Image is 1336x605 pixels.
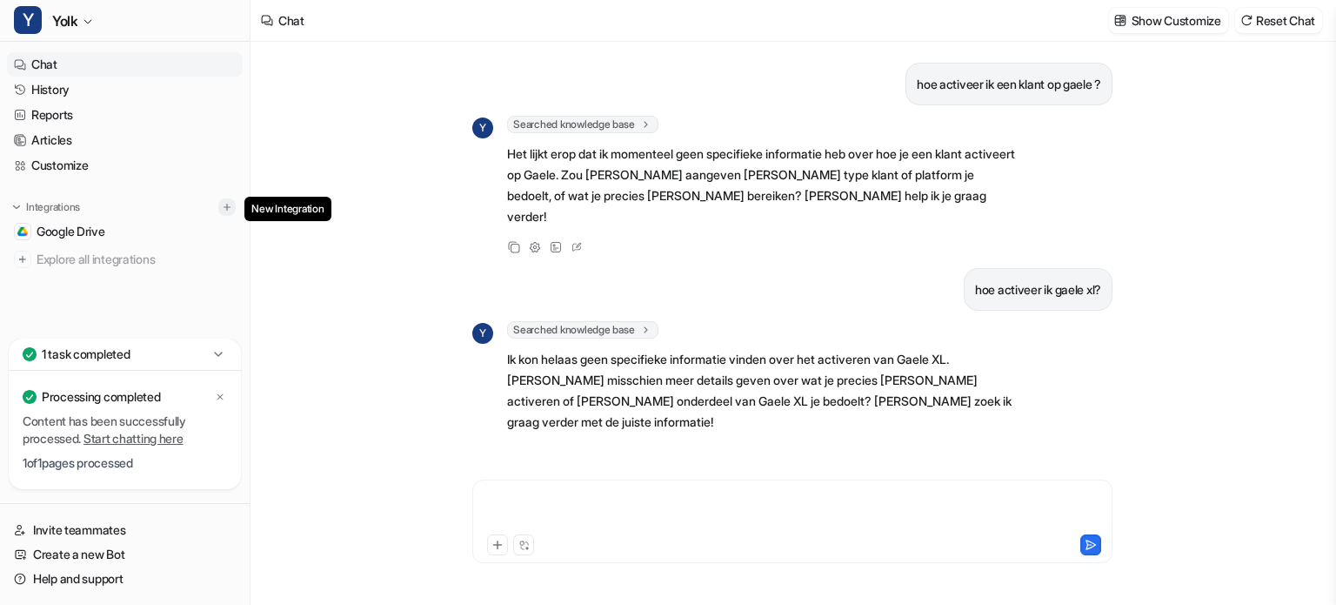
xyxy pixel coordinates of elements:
[7,103,243,127] a: Reports
[975,279,1101,300] p: hoe activeer ik gaele xl?
[7,52,243,77] a: Chat
[7,247,243,272] a: Explore all integrations
[917,74,1101,95] p: hoe activeer ik een klant op gaele ?
[507,349,1016,433] p: Ik kon helaas geen specifieke informatie vinden over het activeren van Gaele XL. [PERSON_NAME] mi...
[23,413,227,447] p: Content has been successfully processed.
[472,118,493,138] span: Y
[7,77,243,102] a: History
[17,226,28,237] img: Google Drive
[7,128,243,152] a: Articles
[1235,8,1322,33] button: Reset Chat
[7,198,85,216] button: Integrations
[7,518,243,542] a: Invite teammates
[23,454,227,472] p: 1 of 1 pages processed
[42,388,160,406] p: Processing completed
[7,219,243,244] a: Google DriveGoogle Drive
[1132,11,1221,30] p: Show Customize
[221,201,233,213] img: menu_add.svg
[10,201,23,213] img: expand menu
[37,245,236,273] span: Explore all integrations
[37,223,105,240] span: Google Drive
[1114,14,1126,27] img: customize
[1109,8,1228,33] button: Show Customize
[7,567,243,591] a: Help and support
[507,321,658,339] span: Searched knowledge base
[26,200,80,214] p: Integrations
[42,346,130,363] p: 1 task completed
[278,11,304,30] div: Chat
[14,6,42,34] span: Y
[1240,14,1252,27] img: reset
[7,153,243,178] a: Customize
[472,323,493,344] span: Y
[52,9,77,33] span: Yolk
[83,431,184,446] a: Start chatting here
[7,542,243,567] a: Create a new Bot
[507,116,658,133] span: Searched knowledge base
[507,144,1016,227] p: Het lijkt erop dat ik momenteel geen specifieke informatie heb over hoe je een klant activeert op...
[244,197,331,221] span: New Integration
[14,251,31,268] img: explore all integrations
